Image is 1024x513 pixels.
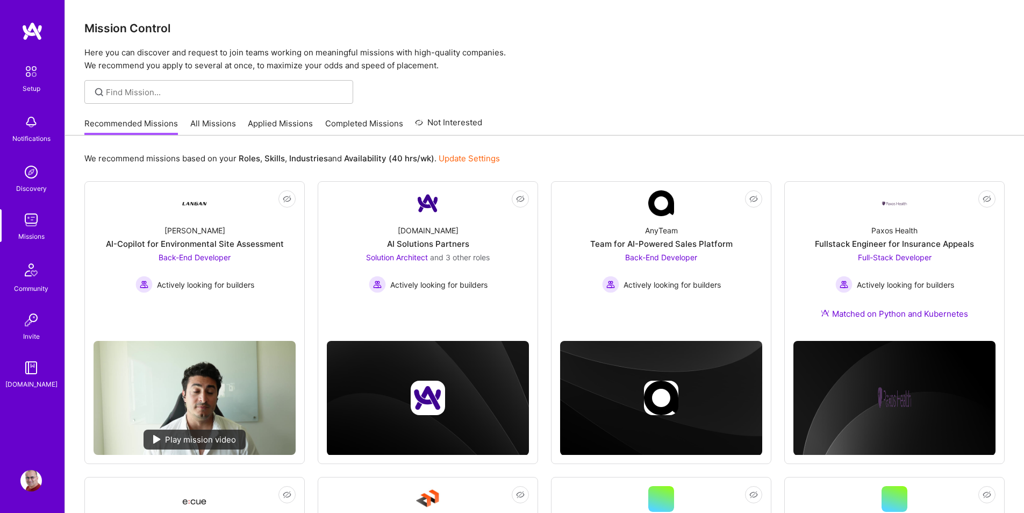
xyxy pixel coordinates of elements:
[398,225,459,236] div: [DOMAIN_NAME]
[624,279,721,290] span: Actively looking for builders
[14,283,48,294] div: Community
[560,341,762,455] img: cover
[366,253,428,262] span: Solution Architect
[415,190,441,216] img: Company Logo
[327,190,529,318] a: Company Logo[DOMAIN_NAME]AI Solutions PartnersSolution Architect and 3 other rolesActively lookin...
[20,60,42,83] img: setup
[23,83,40,94] div: Setup
[5,379,58,390] div: [DOMAIN_NAME]
[793,190,996,332] a: Company LogoPaxos HealthFullstack Engineer for Insurance AppealsFull-Stack Developer Actively loo...
[983,490,991,499] i: icon EyeClosed
[84,118,178,136] a: Recommended Missions
[20,161,42,183] img: discovery
[159,253,231,262] span: Back-End Developer
[327,341,529,455] img: cover
[439,153,500,163] a: Update Settings
[625,253,697,262] span: Back-End Developer
[190,118,236,136] a: All Missions
[516,195,525,203] i: icon EyeClosed
[264,153,285,163] b: Skills
[182,489,207,509] img: Company Logo
[23,331,40,342] div: Invite
[153,435,161,444] img: play
[749,195,758,203] i: icon EyeClosed
[815,238,974,250] div: Fullstack Engineer for Insurance Appeals
[821,309,829,317] img: Ateam Purple Icon
[20,357,42,379] img: guide book
[344,153,434,163] b: Availability (40 hrs/wk)
[18,470,45,491] a: User Avatar
[239,153,260,163] b: Roles
[22,22,43,41] img: logo
[283,490,291,499] i: icon EyeClosed
[94,190,296,332] a: Company Logo[PERSON_NAME]AI-Copilot for Environmental Site AssessmentBack-End Developer Actively ...
[387,238,469,250] div: AI Solutions Partners
[645,225,678,236] div: AnyTeam
[20,111,42,133] img: bell
[602,276,619,293] img: Actively looking for builders
[248,118,313,136] a: Applied Missions
[325,118,403,136] a: Completed Missions
[835,276,853,293] img: Actively looking for builders
[821,308,968,319] div: Matched on Python and Kubernetes
[283,195,291,203] i: icon EyeClosed
[644,381,678,415] img: Company logo
[516,490,525,499] i: icon EyeClosed
[858,253,932,262] span: Full-Stack Developer
[18,257,44,283] img: Community
[20,470,42,491] img: User Avatar
[106,238,284,250] div: AI-Copilot for Environmental Site Assessment
[182,190,207,216] img: Company Logo
[106,87,345,98] input: Find Mission...
[84,46,1005,72] p: Here you can discover and request to join teams working on meaningful missions with high-quality ...
[749,490,758,499] i: icon EyeClosed
[20,209,42,231] img: teamwork
[16,183,47,194] div: Discovery
[289,153,328,163] b: Industries
[983,195,991,203] i: icon EyeClosed
[882,201,907,206] img: Company Logo
[84,153,500,164] p: We recommend missions based on your , , and .
[93,86,105,98] i: icon SearchGrey
[84,22,1005,35] h3: Mission Control
[857,279,954,290] span: Actively looking for builders
[20,309,42,331] img: Invite
[877,381,912,415] img: Company logo
[157,279,254,290] span: Actively looking for builders
[430,253,490,262] span: and 3 other roles
[415,486,441,512] img: Company Logo
[369,276,386,293] img: Actively looking for builders
[94,341,296,455] img: No Mission
[871,225,918,236] div: Paxos Health
[135,276,153,293] img: Actively looking for builders
[164,225,225,236] div: [PERSON_NAME]
[18,231,45,242] div: Missions
[793,341,996,455] img: cover
[648,190,674,216] img: Company Logo
[415,116,482,136] a: Not Interested
[144,430,246,450] div: Play mission video
[590,238,733,250] div: Team for AI-Powered Sales Platform
[560,190,762,318] a: Company LogoAnyTeamTeam for AI-Powered Sales PlatformBack-End Developer Actively looking for buil...
[411,381,445,415] img: Company logo
[12,133,51,144] div: Notifications
[390,279,488,290] span: Actively looking for builders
